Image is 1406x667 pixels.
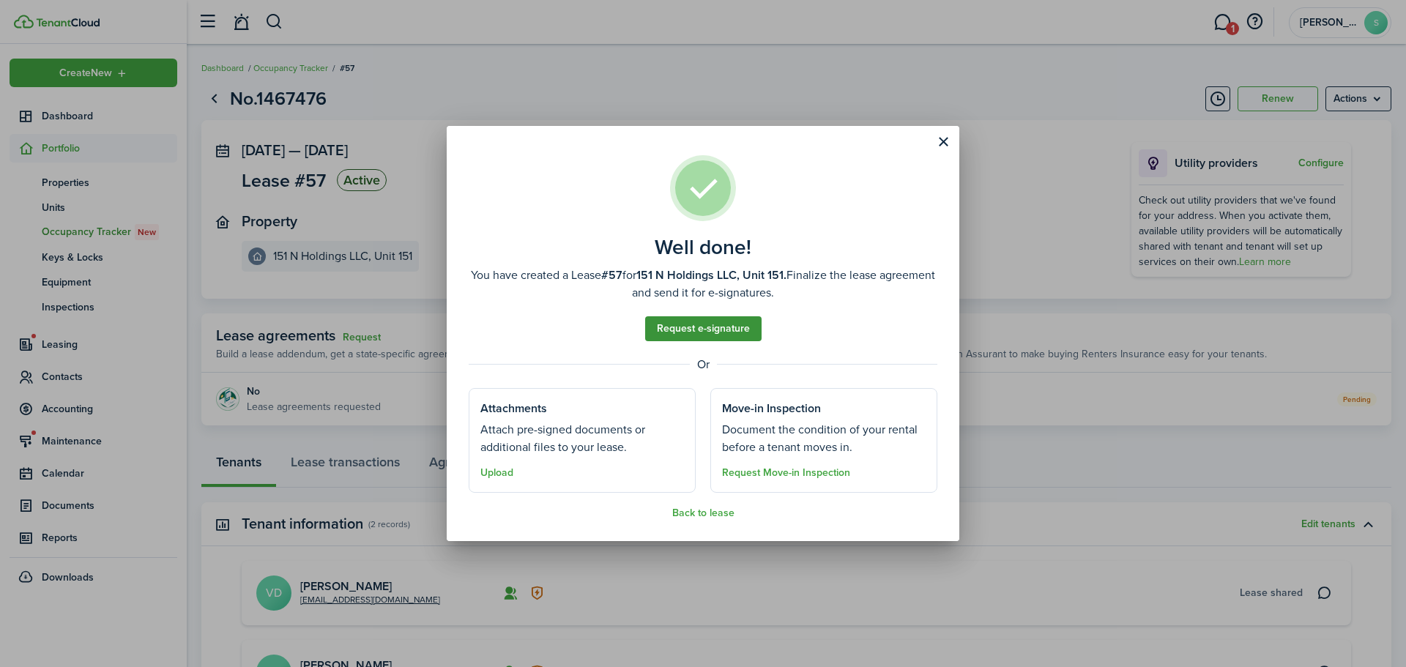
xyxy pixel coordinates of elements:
[636,267,786,283] b: 151 N Holdings LLC, Unit 151.
[601,267,622,283] b: #57
[480,467,513,479] button: Upload
[722,421,926,456] well-done-section-description: Document the condition of your rental before a tenant moves in.
[722,467,850,479] button: Request Move-in Inspection
[655,236,751,259] well-done-title: Well done!
[469,356,937,373] well-done-separator: Or
[672,507,734,519] button: Back to lease
[722,400,821,417] well-done-section-title: Move-in Inspection
[480,421,684,456] well-done-section-description: Attach pre-signed documents or additional files to your lease.
[480,400,547,417] well-done-section-title: Attachments
[469,267,937,302] well-done-description: You have created a Lease for Finalize the lease agreement and send it for e-signatures.
[931,130,956,154] button: Close modal
[645,316,762,341] a: Request e-signature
